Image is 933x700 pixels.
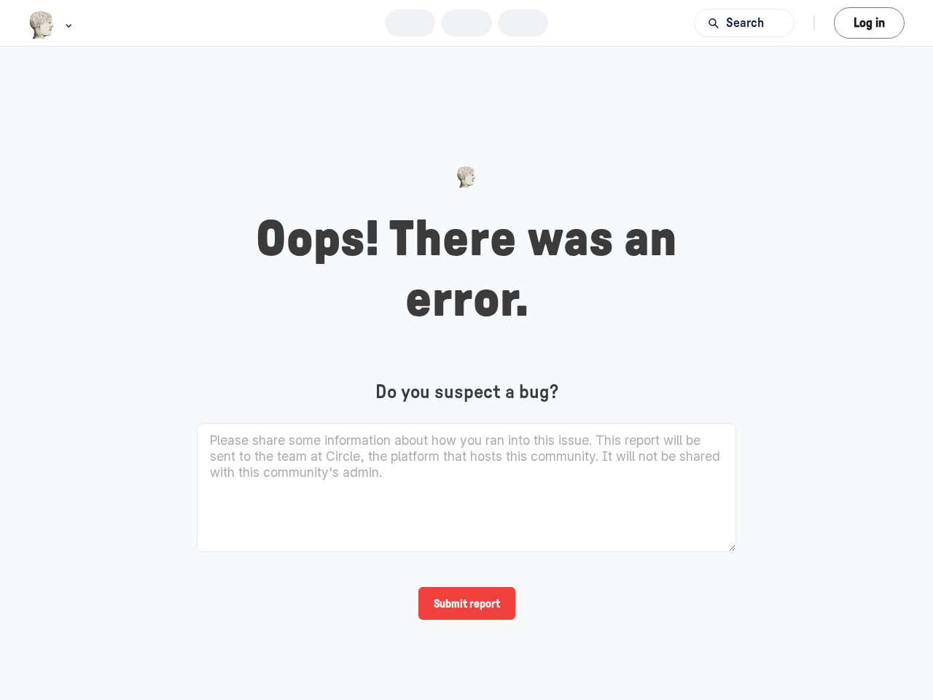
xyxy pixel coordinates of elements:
h1: Oops! There was an error. [197,210,736,331]
button: Log in [834,7,905,39]
img: Museums as Progress logo [28,11,55,39]
h4: Do you suspect a bug? [197,381,736,404]
button: Search [694,9,795,37]
input: Submit report [418,587,515,620]
button: Museums as Progress logo [28,9,76,41]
